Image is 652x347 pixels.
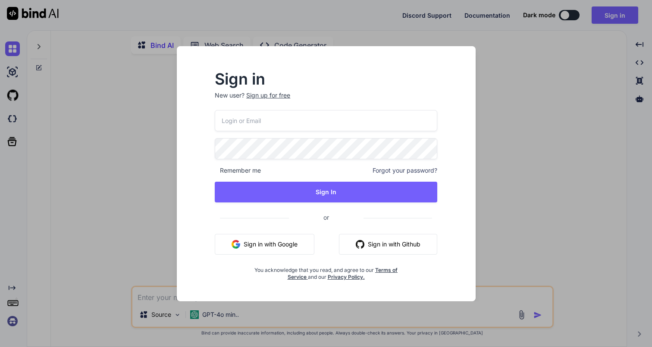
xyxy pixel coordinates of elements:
h2: Sign in [215,72,437,86]
span: or [289,207,364,228]
img: google [232,240,240,249]
a: Privacy Policy. [328,274,365,280]
img: github [356,240,364,249]
input: Login or Email [215,110,437,131]
span: Remember me [215,166,261,175]
div: You acknowledge that you read, and agree to our and our [252,262,400,281]
a: Terms of Service [288,267,398,280]
p: New user? [215,91,437,110]
button: Sign in with Google [215,234,314,255]
button: Sign in with Github [339,234,437,255]
div: Sign up for free [246,91,290,100]
button: Sign In [215,182,437,202]
span: Forgot your password? [373,166,437,175]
